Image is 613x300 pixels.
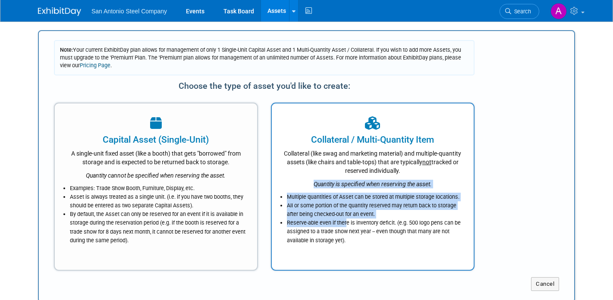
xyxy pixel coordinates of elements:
[511,8,531,15] span: Search
[283,133,463,146] div: Collateral / Multi-Quantity Item
[60,47,73,53] span: Note:
[70,184,246,193] li: Examples: Trade Show Booth, Furniture, Display, etc.
[314,181,432,187] i: Quantity is specified when reserving the asset.
[91,8,167,15] span: San Antonio Steel Company
[86,172,226,179] i: Quantity cannot be specified when reserving the asset.
[54,78,475,94] div: Choose the type of asset you'd like to create:
[500,4,539,19] a: Search
[80,62,110,69] a: Pricing Page
[550,3,567,19] img: Ashton Rugh
[287,219,463,244] li: Reserve-able even if there is inventory deficit. (e.g. 500 logo pens can be assigned to a trade s...
[70,210,246,245] li: By default, the Asset can only be reserved for an event if it is available in storage during the ...
[60,47,461,69] span: Your current ExhibitDay plan allows for management of only 1 Single-Unit Capital Asset and 1 Mult...
[66,133,246,146] div: Capital Asset (Single-Unit)
[283,146,463,175] div: Collateral (like swag and marketing material) and multiple-quantity assets (like chairs and table...
[531,277,559,291] button: Cancel
[66,146,246,166] div: A single-unit fixed asset (like a booth) that gets "borrowed" from storage and is expected to be ...
[70,193,246,210] li: Asset is always treated as a single unit. (i.e. if you have two booths, they should be entered as...
[287,193,463,201] li: Multiple quantities of Asset can be stored at multiple storage locations.
[38,7,81,16] img: ExhibitDay
[422,159,431,166] span: not
[287,201,463,219] li: All or some portion of the quantity reserved may return back to storage after being checked-out f...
